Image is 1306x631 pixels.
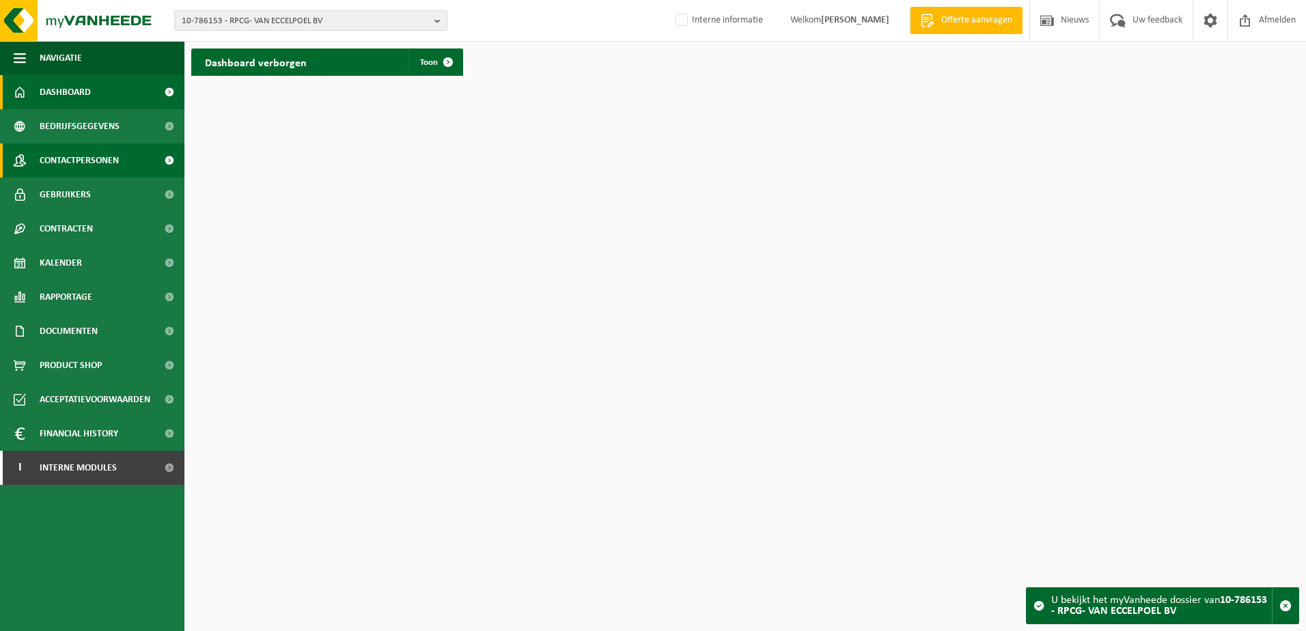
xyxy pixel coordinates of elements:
span: I [14,451,26,485]
label: Interne informatie [673,10,763,31]
span: Contactpersonen [40,143,119,178]
span: 10-786153 - RPCG- VAN ECCELPOEL BV [182,11,429,31]
span: Offerte aanvragen [938,14,1016,27]
span: Bedrijfsgegevens [40,109,120,143]
span: Product Shop [40,348,102,382]
span: Dashboard [40,75,91,109]
div: U bekijkt het myVanheede dossier van [1051,588,1272,623]
span: Toon [420,58,438,67]
span: Gebruikers [40,178,91,212]
span: Interne modules [40,451,117,485]
button: 10-786153 - RPCG- VAN ECCELPOEL BV [174,10,447,31]
span: Financial History [40,417,118,451]
span: Documenten [40,314,98,348]
span: Contracten [40,212,93,246]
span: Navigatie [40,41,82,75]
a: Toon [409,48,462,76]
h2: Dashboard verborgen [191,48,320,75]
a: Offerte aanvragen [910,7,1023,34]
span: Acceptatievoorwaarden [40,382,150,417]
strong: 10-786153 - RPCG- VAN ECCELPOEL BV [1051,595,1267,617]
span: Rapportage [40,280,92,314]
strong: [PERSON_NAME] [821,15,889,25]
span: Kalender [40,246,82,280]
